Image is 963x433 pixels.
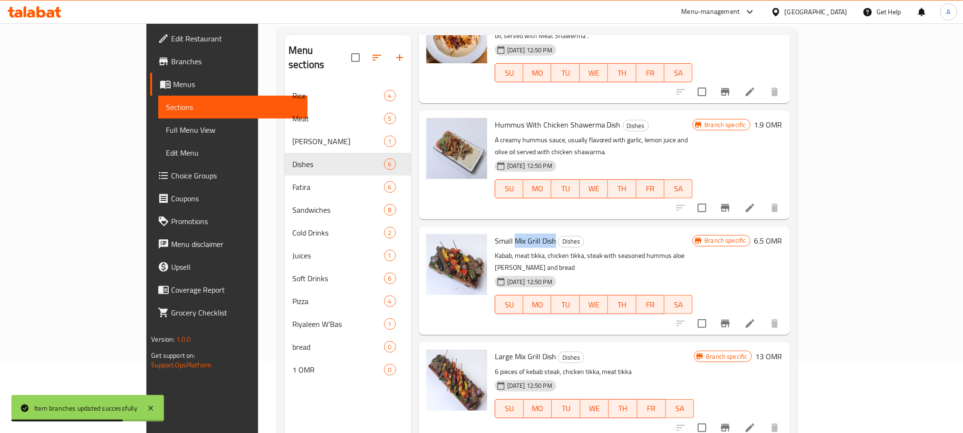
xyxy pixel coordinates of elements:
[385,274,395,283] span: 6
[385,91,395,100] span: 4
[763,312,786,335] button: delete
[692,82,712,102] span: Select to update
[158,118,307,141] a: Full Menu View
[495,63,523,82] button: SU
[151,333,174,345] span: Version:
[641,402,662,415] span: FR
[559,352,584,363] span: Dishes
[285,335,411,358] div: bread0
[150,233,307,256] a: Menu disclaimer
[384,181,396,193] div: items
[171,216,299,227] span: Promotions
[640,298,661,312] span: FR
[292,250,384,261] span: Juices
[584,298,604,312] span: WE
[664,63,693,82] button: SA
[385,114,395,123] span: 5
[670,402,691,415] span: SA
[499,182,520,196] span: SU
[426,234,487,295] img: Small Mix Grill Dish
[292,90,384,101] span: Rice
[701,120,750,129] span: Branch specific
[636,295,664,314] button: FR
[527,182,548,196] span: MO
[292,204,384,216] span: Sandwiches
[292,318,384,330] span: Riyaleen W’Bas
[285,130,411,153] div: [PERSON_NAME]1
[580,399,609,418] button: WE
[426,350,487,411] img: Large Mix Grill Dish
[171,170,299,181] span: Choice Groups
[292,295,384,307] span: Pizza
[495,118,621,132] span: Hummus With Chicken Shawerma Dish
[495,366,694,378] p: 6 pieces of kebab steak, chicken tikka, meat tikka
[150,27,307,50] a: Edit Restaurant
[384,90,396,101] div: items
[292,273,384,284] span: Soft Drinks
[623,120,648,131] span: Dishes
[692,198,712,218] span: Select to update
[385,251,395,260] span: 1
[292,341,384,353] span: bread
[612,66,632,80] span: TH
[636,179,664,198] button: FR
[292,227,384,238] span: Cold Drinks
[668,182,689,196] span: SA
[495,234,556,248] span: Small Mix Grill Dish
[292,181,384,193] div: Fatira
[285,107,411,130] div: Meat5
[285,80,411,385] nav: Menu sections
[171,284,299,295] span: Coverage Report
[503,381,556,390] span: [DATE] 12:50 PM
[385,297,395,306] span: 4
[551,63,579,82] button: TU
[714,312,737,335] button: Branch-specific-item
[664,179,693,198] button: SA
[495,295,523,314] button: SU
[150,301,307,324] a: Grocery Checklist
[285,153,411,176] div: Dishes6
[503,277,556,286] span: [DATE] 12:50 PM
[640,182,661,196] span: FR
[636,63,664,82] button: FR
[171,33,299,44] span: Edit Restaurant
[947,7,951,17] span: A
[285,358,411,381] div: 1 OMR0
[292,158,384,170] div: Dishes
[552,399,580,418] button: TU
[499,402,520,415] span: SU
[580,63,608,82] button: WE
[584,402,605,415] span: WE
[702,352,751,361] span: Branch specific
[166,147,299,158] span: Edit Menu
[580,179,608,198] button: WE
[34,403,137,413] div: Item branches updated successfully
[558,236,584,247] div: Dishes
[150,164,307,187] a: Choice Groups
[584,182,604,196] span: WE
[384,204,396,216] div: items
[495,250,693,274] p: Kabab, meat tikka, chicken tikka, steak with seasoned hummus aloe [PERSON_NAME] and bread
[158,141,307,164] a: Edit Menu
[612,298,632,312] span: TH
[668,66,689,80] span: SA
[555,298,576,312] span: TU
[384,136,396,147] div: items
[150,50,307,73] a: Branches
[609,399,637,418] button: TH
[150,210,307,233] a: Promotions
[384,250,396,261] div: items
[166,101,299,113] span: Sections
[744,86,756,98] a: Edit menu item
[499,66,520,80] span: SU
[292,113,384,124] div: Meat
[285,313,411,335] div: Riyaleen W’Bas1
[584,66,604,80] span: WE
[171,238,299,250] span: Menu disclaimer
[292,364,384,375] span: 1 OMR
[385,160,395,169] span: 6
